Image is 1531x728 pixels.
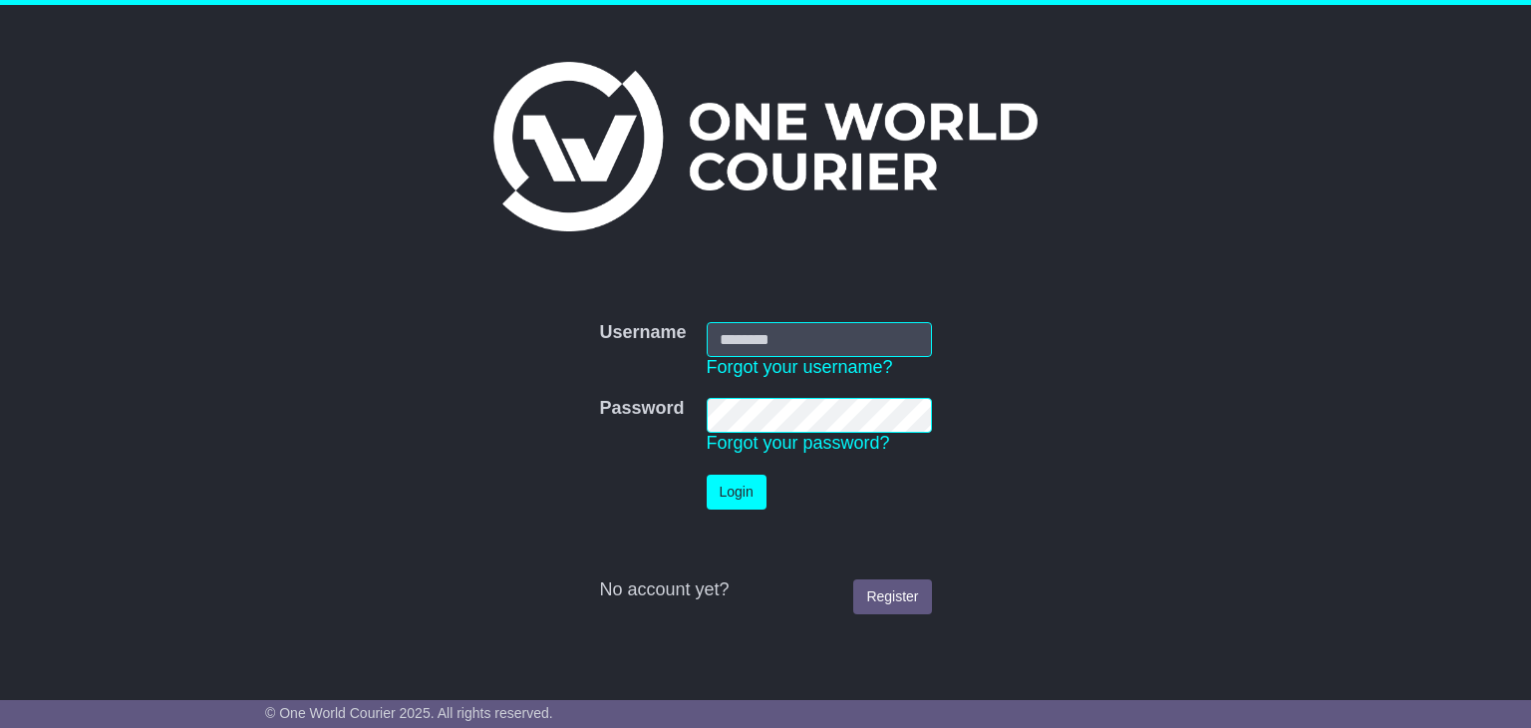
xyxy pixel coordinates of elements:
[599,398,684,420] label: Password
[853,579,931,614] a: Register
[707,475,766,510] button: Login
[265,705,553,721] span: © One World Courier 2025. All rights reserved.
[599,322,686,344] label: Username
[707,433,890,453] a: Forgot your password?
[599,579,931,601] div: No account yet?
[493,62,1038,231] img: One World
[707,357,893,377] a: Forgot your username?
